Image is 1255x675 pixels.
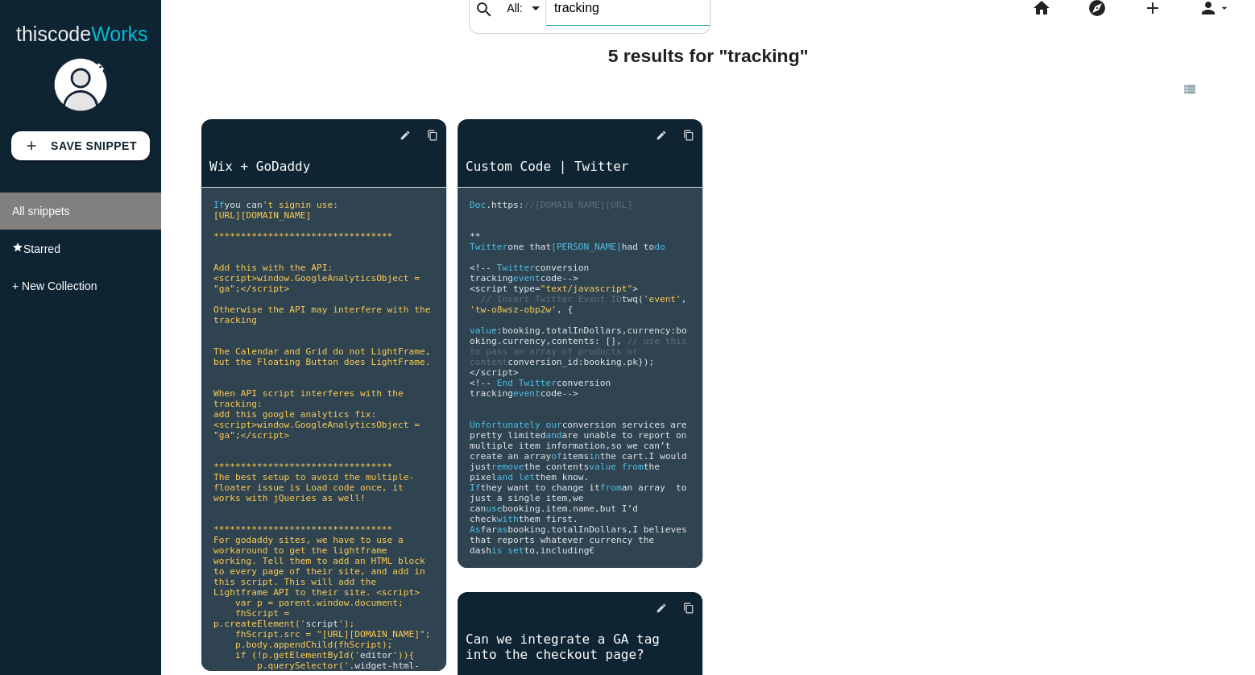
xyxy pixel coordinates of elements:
span: , [622,325,627,336]
a: Copy to Clipboard [414,121,438,150]
span: twq [622,294,638,304]
span: Unfortunately [470,420,541,430]
span: is [491,545,502,556]
span: booking [502,325,540,336]
span: they want to change it [480,482,599,493]
span: script type [475,284,535,294]
span: use [486,503,502,514]
span: , [681,294,687,304]
span: . [497,336,503,346]
span: + New Collection [12,280,97,292]
span: ( [638,294,644,304]
span: . [349,661,354,671]
span: 'event' [644,294,681,304]
span: , [557,304,562,315]
img: user.png [52,56,109,113]
span: > [632,284,638,294]
span: them first [519,514,573,524]
span: https [491,200,519,210]
span: far [480,524,496,535]
span: . [644,451,649,462]
span: booking [507,524,545,535]
span: < [470,284,475,294]
i: view_list [1183,75,1197,102]
span: conversion tracking [470,263,594,284]
span: d check [470,503,644,524]
span: in [589,451,599,462]
span: , [535,545,541,556]
span: code [541,273,562,284]
span: ’ [660,441,665,451]
span: currency [502,336,545,346]
span: conversion services are pretty limited [470,420,692,441]
span: including [541,545,590,556]
span: --> [562,388,578,399]
span: and [497,472,513,482]
span: : [578,357,584,367]
span: html [392,661,414,671]
span: . [622,357,627,367]
span: - [414,661,420,671]
span: totalInDollars [545,325,621,336]
span: editor [360,650,392,661]
span: If [213,200,224,210]
span: Works [91,23,147,45]
span: remove [491,462,524,472]
span: . [545,524,551,535]
i: content_copy [683,594,694,623]
span: conversion_id [507,357,578,367]
span: . [541,503,546,514]
span: . [541,325,546,336]
span: = [535,284,541,294]
i: star [12,242,23,253]
span: items [562,451,590,462]
span: widget [354,661,387,671]
span: Twitter [519,378,557,388]
span: "text/javascript" [541,284,633,294]
i: edit [656,594,667,623]
span: : [497,325,503,336]
span: name [573,503,594,514]
span: value [470,325,497,336]
span: <!-- [470,263,491,273]
span: , [605,441,611,451]
a: Wix + GoDaddy [201,157,446,176]
span: do [654,242,665,252]
span: as [497,524,507,535]
span: you can [224,200,262,210]
span: an array to just a single item [470,482,692,503]
span: booking [470,325,687,346]
span: but I [600,503,627,514]
span: to [524,545,534,556]
i: edit [400,121,411,150]
i: content_copy [683,121,694,150]
span: script [480,367,512,378]
span: , [627,524,632,535]
span: If [470,482,480,493]
span: value [589,462,616,472]
span: code [541,388,562,399]
span: '); fhScript.src = "[URL][DOMAIN_NAME]"; p.body.appendChild(fhScript); if (!p.getElementById(' [213,619,430,661]
span: . [486,200,491,210]
span: script [306,619,338,629]
span: with [497,514,519,524]
span: All snippets [12,205,70,217]
a: edit [643,121,667,150]
span: I believes that reports whatever currency the dash [470,524,692,556]
span: . [567,503,573,514]
span: </ [470,367,480,378]
span: booking [502,503,540,514]
span: set [507,545,524,556]
span: // Insert Twitter Event ID [480,294,621,304]
a: edit [387,121,411,150]
span: our [545,420,561,430]
span: contents [551,336,594,346]
span: item [545,503,567,514]
a: view_list [1169,74,1215,103]
span: from [622,462,644,472]
span: and [545,430,561,441]
span: the pixel [470,462,665,482]
span: Doc [470,200,486,210]
span: ')){ p.querySelector(' [213,650,414,671]
span: Twitter [470,242,507,252]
